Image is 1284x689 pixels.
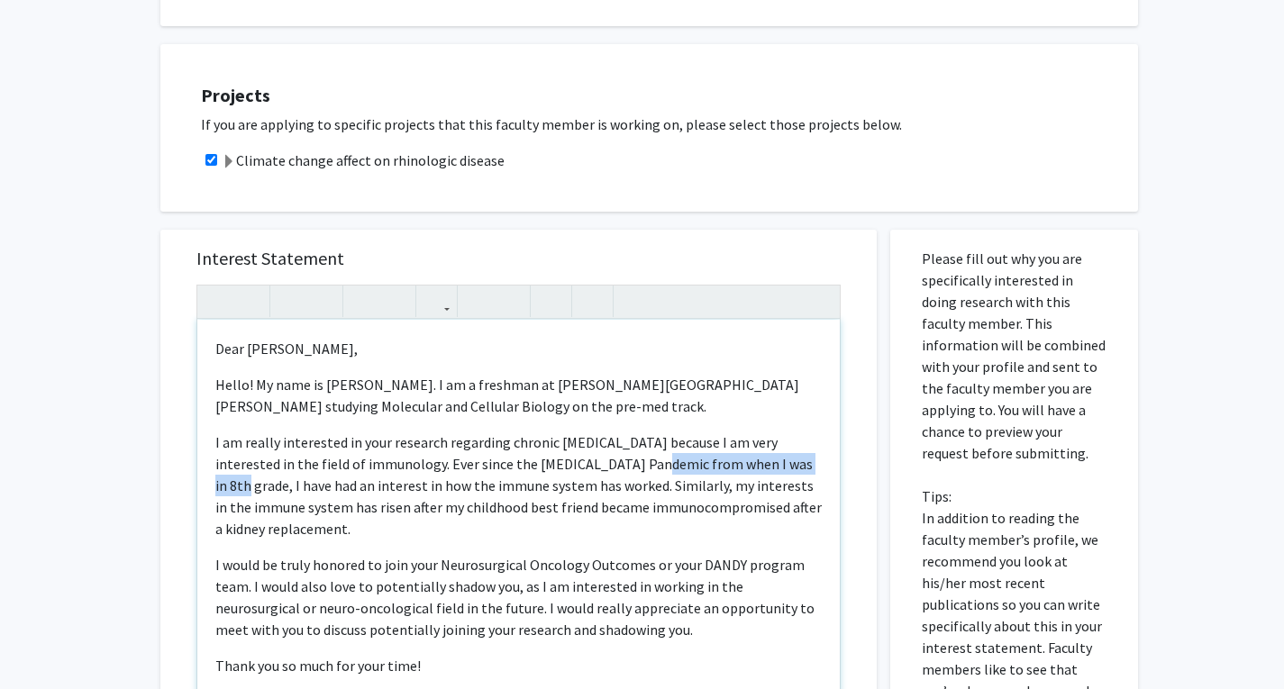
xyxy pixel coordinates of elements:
button: Remove format [535,286,567,317]
p: If you are applying to specific projects that this faculty member is working on, please select th... [201,113,1120,135]
p: Thank you so much for your time! [215,655,822,676]
button: Unordered list [462,286,494,317]
p: Dear [PERSON_NAME], [215,338,822,359]
button: Emphasis (Ctrl + I) [306,286,338,317]
label: Climate change affect on rhinologic disease [222,150,505,171]
h5: Interest Statement [196,248,841,269]
button: Insert horizontal rule [577,286,608,317]
button: Superscript [348,286,379,317]
iframe: Chat [14,608,77,675]
button: Strong (Ctrl + B) [275,286,306,317]
p: I am really interested in your research regarding chronic [MEDICAL_DATA] because I am very intere... [215,431,822,539]
button: Redo (Ctrl + Y) [233,286,265,317]
button: Fullscreen [804,286,835,317]
button: Ordered list [494,286,525,317]
p: I would be truly honored to join your Neurosurgical Oncology Outcomes or your DANDY program team.... [215,554,822,640]
button: Subscript [379,286,411,317]
strong: Projects [201,84,270,106]
p: Hello! My name is [PERSON_NAME]. I am a freshman at [PERSON_NAME][GEOGRAPHIC_DATA][PERSON_NAME] s... [215,374,822,417]
button: Link [421,286,452,317]
button: Undo (Ctrl + Z) [202,286,233,317]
